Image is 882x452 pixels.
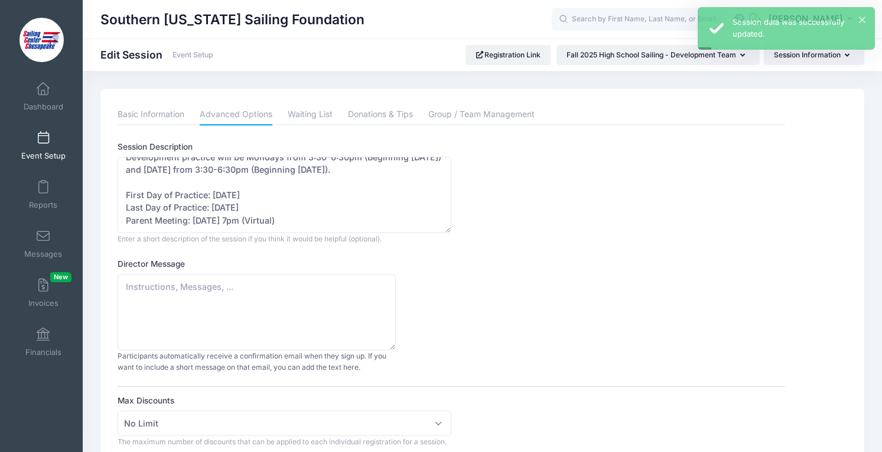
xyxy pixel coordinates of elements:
a: Waiting List [288,104,333,125]
h1: Edit Session [100,49,213,61]
input: Search by First Name, Last Name, or Email... [552,8,729,31]
span: No Limit [124,417,158,430]
button: × [859,17,865,23]
textarea: Our high school sailing program allows students from schools throughout [GEOGRAPHIC_DATA] to part... [118,157,451,233]
span: Event Setup [21,151,66,161]
button: Session Information [764,45,864,65]
a: Dashboard [15,76,71,117]
a: Basic Information [118,104,184,125]
a: Event Setup [173,51,213,60]
a: Registration Link [466,45,551,65]
span: Financials [25,347,61,357]
span: Participants automatically receive a confirmation email when they sign up. If you want to include... [118,351,386,372]
a: Advanced Options [200,104,272,125]
a: Messages [15,223,71,264]
a: Donations & Tips [348,104,413,125]
label: Max Discounts [118,395,451,406]
label: Session Description [118,141,451,153]
h1: Southern [US_STATE] Sailing Foundation [100,6,364,33]
span: Messages [24,249,62,259]
span: Fall 2025 High School Sailing - Development Team [567,50,736,59]
span: The maximum number of discounts that can be applied to each individual registration for a session. [118,437,447,446]
img: Southern Maryland Sailing Foundation [19,18,64,62]
a: Group / Team Management [428,104,535,125]
span: Enter a short description of the session if you think it would be helpful (optional). [118,234,382,243]
div: Session data was successfully updated. [733,17,865,40]
button: Fall 2025 High School Sailing - Development Team [556,45,760,65]
a: Reports [15,174,71,215]
label: Director Message [118,258,451,270]
span: Reports [29,200,57,210]
button: [PERSON_NAME] [761,6,864,33]
a: InvoicesNew [15,272,71,314]
span: No Limit [118,411,451,436]
span: New [50,272,71,282]
a: Event Setup [15,125,71,166]
span: Invoices [28,298,58,308]
a: Financials [15,321,71,363]
span: Dashboard [24,102,63,112]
